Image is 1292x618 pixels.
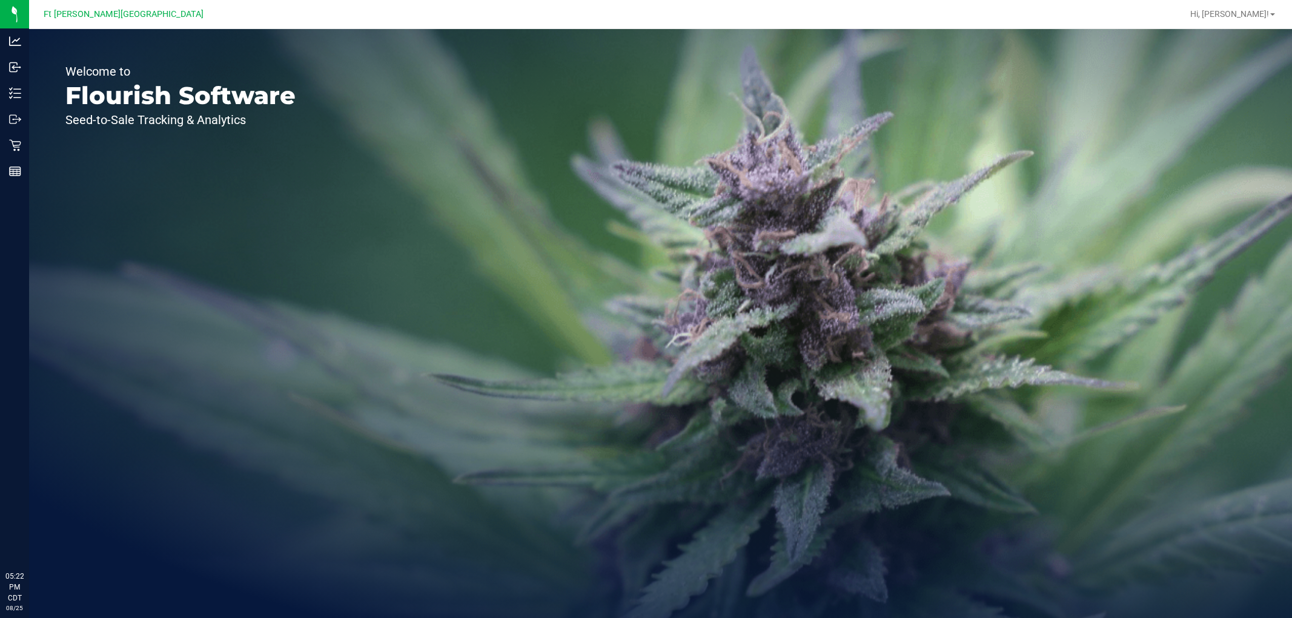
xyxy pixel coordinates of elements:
span: Hi, [PERSON_NAME]! [1190,9,1269,19]
p: Flourish Software [65,84,296,108]
inline-svg: Reports [9,165,21,177]
inline-svg: Retail [9,139,21,151]
inline-svg: Inbound [9,61,21,73]
p: 08/25 [5,603,24,613]
p: Welcome to [65,65,296,77]
inline-svg: Inventory [9,87,21,99]
p: 05:22 PM CDT [5,571,24,603]
span: Ft [PERSON_NAME][GEOGRAPHIC_DATA] [44,9,204,19]
inline-svg: Analytics [9,35,21,47]
inline-svg: Outbound [9,113,21,125]
p: Seed-to-Sale Tracking & Analytics [65,114,296,126]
